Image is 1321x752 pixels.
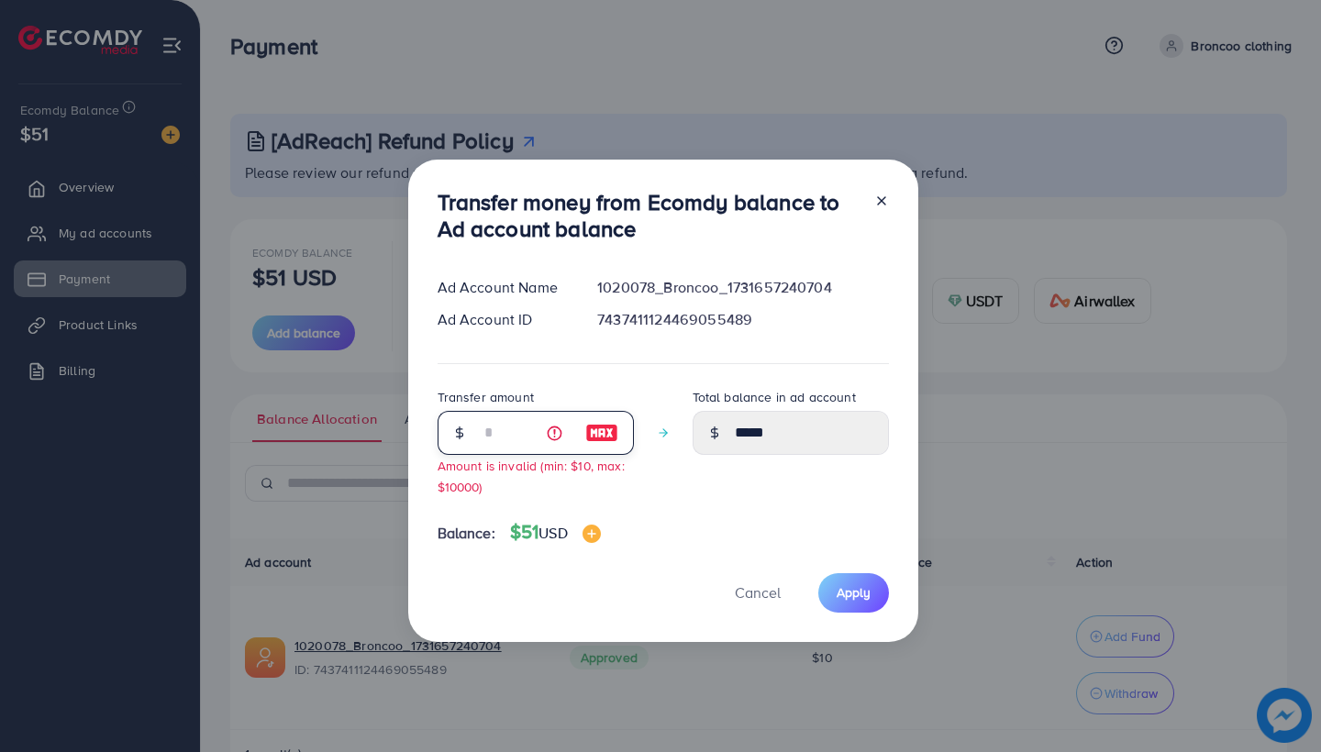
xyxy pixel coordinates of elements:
[583,525,601,543] img: image
[438,457,625,495] small: Amount is invalid (min: $10, max: $10000)
[712,573,804,613] button: Cancel
[837,583,871,602] span: Apply
[538,523,567,543] span: USD
[583,309,903,330] div: 7437411124469055489
[818,573,889,613] button: Apply
[438,189,860,242] h3: Transfer money from Ecomdy balance to Ad account balance
[585,422,618,444] img: image
[423,309,583,330] div: Ad Account ID
[510,521,601,544] h4: $51
[583,277,903,298] div: 1020078_Broncoo_1731657240704
[693,388,856,406] label: Total balance in ad account
[438,388,534,406] label: Transfer amount
[735,582,781,603] span: Cancel
[423,277,583,298] div: Ad Account Name
[438,523,495,544] span: Balance:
